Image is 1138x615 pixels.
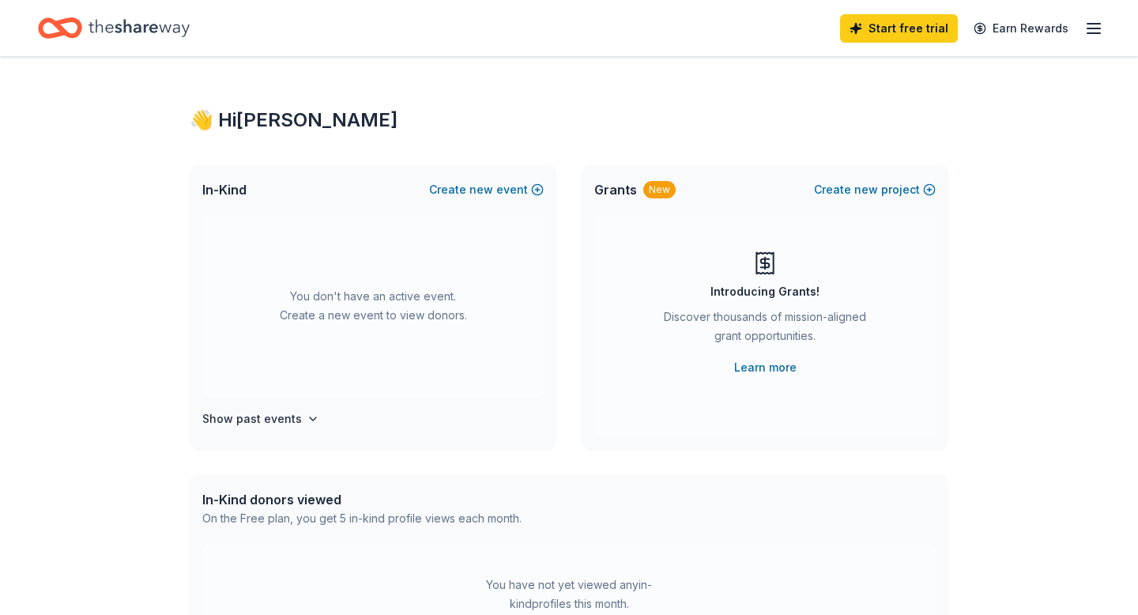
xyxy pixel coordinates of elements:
[190,108,948,133] div: 👋 Hi [PERSON_NAME]
[470,575,668,613] div: You have not yet viewed any in-kind profiles this month.
[964,14,1078,43] a: Earn Rewards
[643,181,676,198] div: New
[38,9,190,47] a: Home
[658,307,872,352] div: Discover thousands of mission-aligned grant opportunities.
[734,358,797,377] a: Learn more
[594,180,637,199] span: Grants
[202,490,522,509] div: In-Kind donors viewed
[202,180,247,199] span: In-Kind
[840,14,958,43] a: Start free trial
[202,509,522,528] div: On the Free plan, you get 5 in-kind profile views each month.
[710,282,820,301] div: Introducing Grants!
[202,409,302,428] h4: Show past events
[202,215,544,397] div: You don't have an active event. Create a new event to view donors.
[202,409,319,428] button: Show past events
[814,180,936,199] button: Createnewproject
[854,180,878,199] span: new
[429,180,544,199] button: Createnewevent
[469,180,493,199] span: new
